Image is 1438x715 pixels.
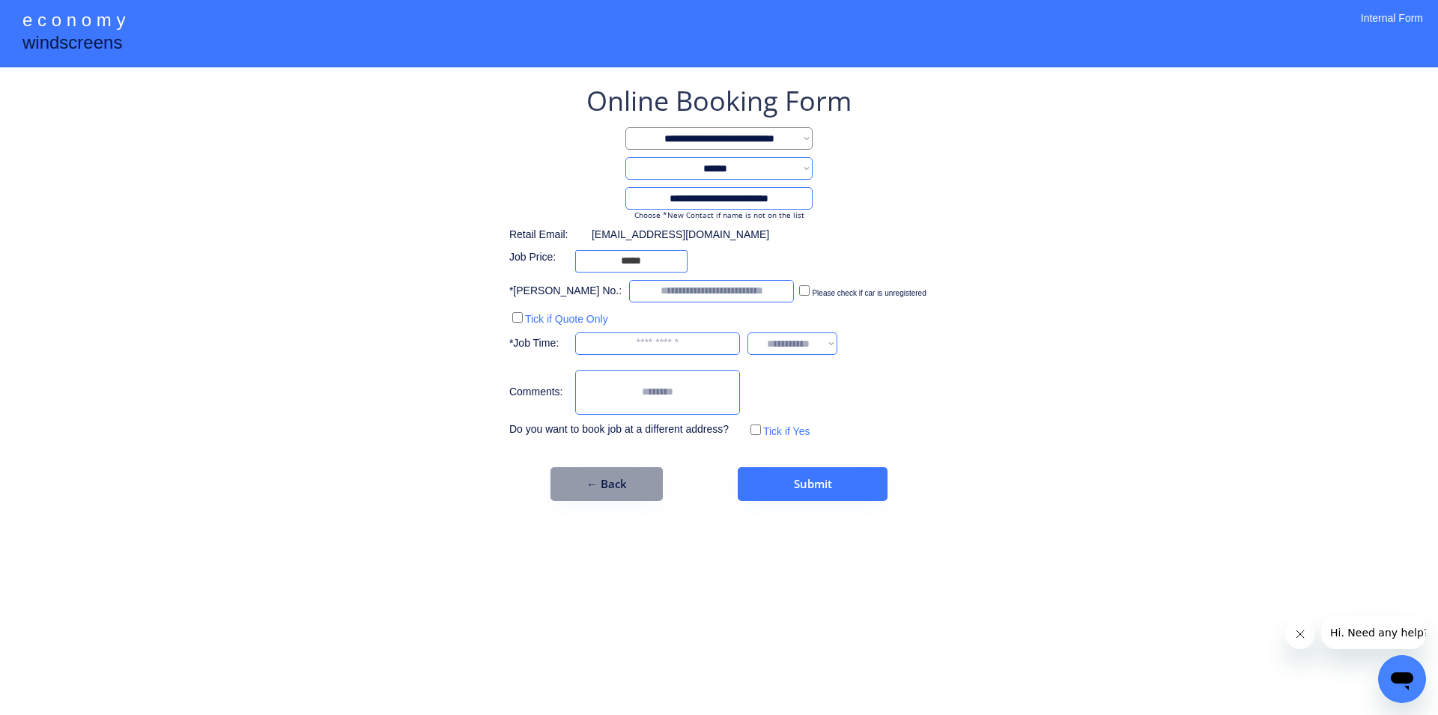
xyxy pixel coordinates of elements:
[509,385,568,400] div: Comments:
[1321,616,1426,649] iframe: Message from company
[525,313,608,325] label: Tick if Quote Only
[586,82,852,120] div: Online Booking Form
[1378,655,1426,703] iframe: Button to launch messaging window
[592,228,769,243] div: [EMAIL_ADDRESS][DOMAIN_NAME]
[738,467,888,501] button: Submit
[509,228,584,243] div: Retail Email:
[509,336,568,351] div: *Job Time:
[22,7,125,36] div: e c o n o m y
[550,467,663,501] button: ← Back
[509,422,740,437] div: Do you want to book job at a different address?
[625,210,813,220] div: Choose *New Contact if name is not on the list
[1285,619,1315,649] iframe: Close message
[9,10,108,22] span: Hi. Need any help?
[509,250,568,265] div: Job Price:
[22,30,122,59] div: windscreens
[812,289,926,297] label: Please check if car is unregistered
[763,425,810,437] label: Tick if Yes
[1361,11,1423,45] div: Internal Form
[509,284,622,299] div: *[PERSON_NAME] No.:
